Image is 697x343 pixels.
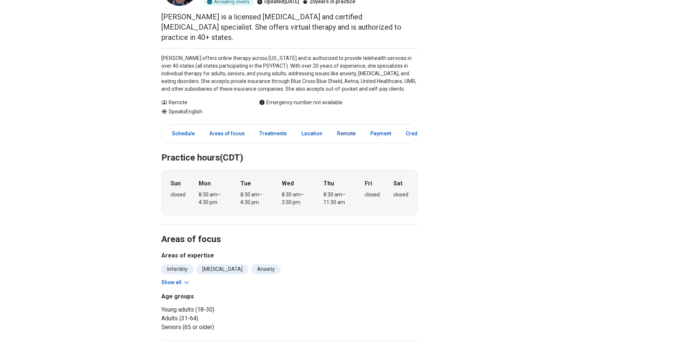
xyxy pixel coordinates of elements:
p: [PERSON_NAME] offers online therapy across [US_STATE] and is authorized to provide telehealth ser... [161,54,417,93]
button: Show all [161,279,190,286]
div: Speaks English [161,108,244,116]
div: closed [365,191,380,199]
strong: Tue [240,179,251,188]
li: [MEDICAL_DATA] [196,264,248,274]
strong: Mon [199,179,211,188]
a: Payment [366,126,396,141]
a: Credentials [401,126,438,141]
a: Treatments [255,126,291,141]
strong: Thu [323,179,334,188]
strong: Sun [170,179,181,188]
strong: Fri [365,179,372,188]
li: Anxiety [251,264,281,274]
div: 8:30 am – 4:30 pm [240,191,269,206]
div: 8:30 am – 3:30 pm [282,191,310,206]
strong: Sat [393,179,402,188]
strong: Wed [282,179,294,188]
li: Adults (31-64) [161,314,286,323]
h3: Areas of expertise [161,251,417,260]
div: closed [170,191,186,199]
div: Remote [161,99,244,106]
a: Schedule [163,126,199,141]
a: Location [297,126,327,141]
p: [PERSON_NAME] is a licensed [MEDICAL_DATA] and certified [MEDICAL_DATA] specialist. She offers vi... [161,12,417,42]
h3: Age groups [161,292,286,301]
li: Infertility [161,264,194,274]
div: 8:30 am – 4:30 pm [199,191,227,206]
li: Young adults (18-30) [161,305,286,314]
li: Seniors (65 or older) [161,323,286,332]
div: 8:30 am – 11:30 am [323,191,352,206]
div: Emergency number not available [259,99,342,106]
div: When does the program meet? [161,170,417,215]
a: Areas of focus [205,126,249,141]
h2: Areas of focus [161,216,417,246]
a: Remote [333,126,360,141]
h2: Practice hours (CDT) [161,134,417,164]
div: closed [393,191,408,199]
